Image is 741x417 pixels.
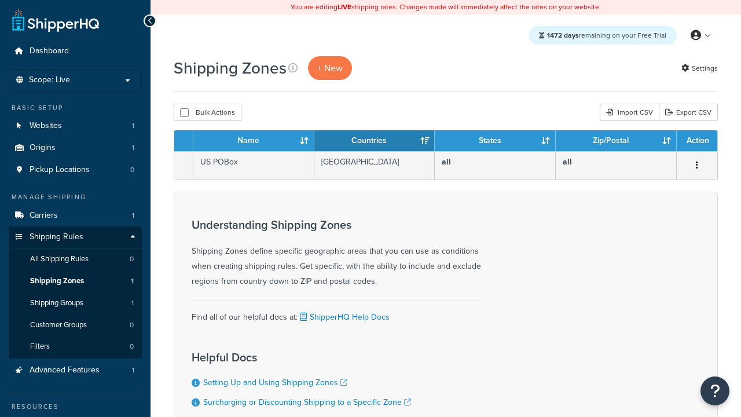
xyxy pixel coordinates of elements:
[563,156,572,168] b: all
[30,165,90,175] span: Pickup Locations
[9,115,142,137] a: Websites 1
[9,205,142,226] li: Carriers
[192,351,411,364] h3: Helpful Docs
[9,103,142,113] div: Basic Setup
[9,270,142,292] a: Shipping Zones 1
[435,130,556,151] th: States: activate to sort column ascending
[9,226,142,359] li: Shipping Rules
[9,192,142,202] div: Manage Shipping
[130,165,134,175] span: 0
[30,320,87,330] span: Customer Groups
[132,121,134,131] span: 1
[9,159,142,181] a: Pickup Locations 0
[9,360,142,381] li: Advanced Features
[9,270,142,292] li: Shipping Zones
[30,342,50,352] span: Filters
[681,60,718,76] a: Settings
[600,104,659,121] div: Import CSV
[30,254,89,264] span: All Shipping Rules
[132,365,134,375] span: 1
[9,292,142,314] li: Shipping Groups
[529,26,677,45] div: remaining on your Free Trial
[203,376,347,389] a: Setting Up and Using Shipping Zones
[174,104,241,121] button: Bulk Actions
[30,143,56,153] span: Origins
[9,402,142,412] div: Resources
[193,130,314,151] th: Name: activate to sort column ascending
[30,365,100,375] span: Advanced Features
[131,298,134,308] span: 1
[9,248,142,270] a: All Shipping Rules 0
[192,218,481,231] h3: Understanding Shipping Zones
[30,121,62,131] span: Websites
[547,30,579,41] strong: 1472 days
[132,211,134,221] span: 1
[314,151,435,180] td: [GEOGRAPHIC_DATA]
[9,137,142,159] a: Origins 1
[9,137,142,159] li: Origins
[130,320,134,330] span: 0
[30,298,83,308] span: Shipping Groups
[131,276,134,286] span: 1
[298,311,390,323] a: ShipperHQ Help Docs
[192,218,481,289] div: Shipping Zones define specific geographic areas that you can use as conditions when creating ship...
[556,130,677,151] th: Zip/Postal: activate to sort column ascending
[12,9,99,32] a: ShipperHQ Home
[308,56,352,80] a: + New
[193,151,314,180] td: US POBox
[9,205,142,226] a: Carriers 1
[130,342,134,352] span: 0
[700,376,729,405] button: Open Resource Center
[9,336,142,357] li: Filters
[317,61,343,75] span: + New
[9,314,142,336] a: Customer Groups 0
[130,254,134,264] span: 0
[30,46,69,56] span: Dashboard
[203,396,411,408] a: Surcharging or Discounting Shipping to a Specific Zone
[9,360,142,381] a: Advanced Features 1
[30,211,58,221] span: Carriers
[677,130,717,151] th: Action
[30,276,84,286] span: Shipping Zones
[174,57,287,79] h1: Shipping Zones
[9,292,142,314] a: Shipping Groups 1
[9,41,142,62] a: Dashboard
[9,159,142,181] li: Pickup Locations
[338,2,351,12] b: LIVE
[29,75,70,85] span: Scope: Live
[9,115,142,137] li: Websites
[659,104,718,121] a: Export CSV
[9,336,142,357] a: Filters 0
[132,143,134,153] span: 1
[9,248,142,270] li: All Shipping Rules
[314,130,435,151] th: Countries: activate to sort column ascending
[9,314,142,336] li: Customer Groups
[30,232,83,242] span: Shipping Rules
[442,156,451,168] b: all
[9,226,142,248] a: Shipping Rules
[192,301,481,325] div: Find all of our helpful docs at:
